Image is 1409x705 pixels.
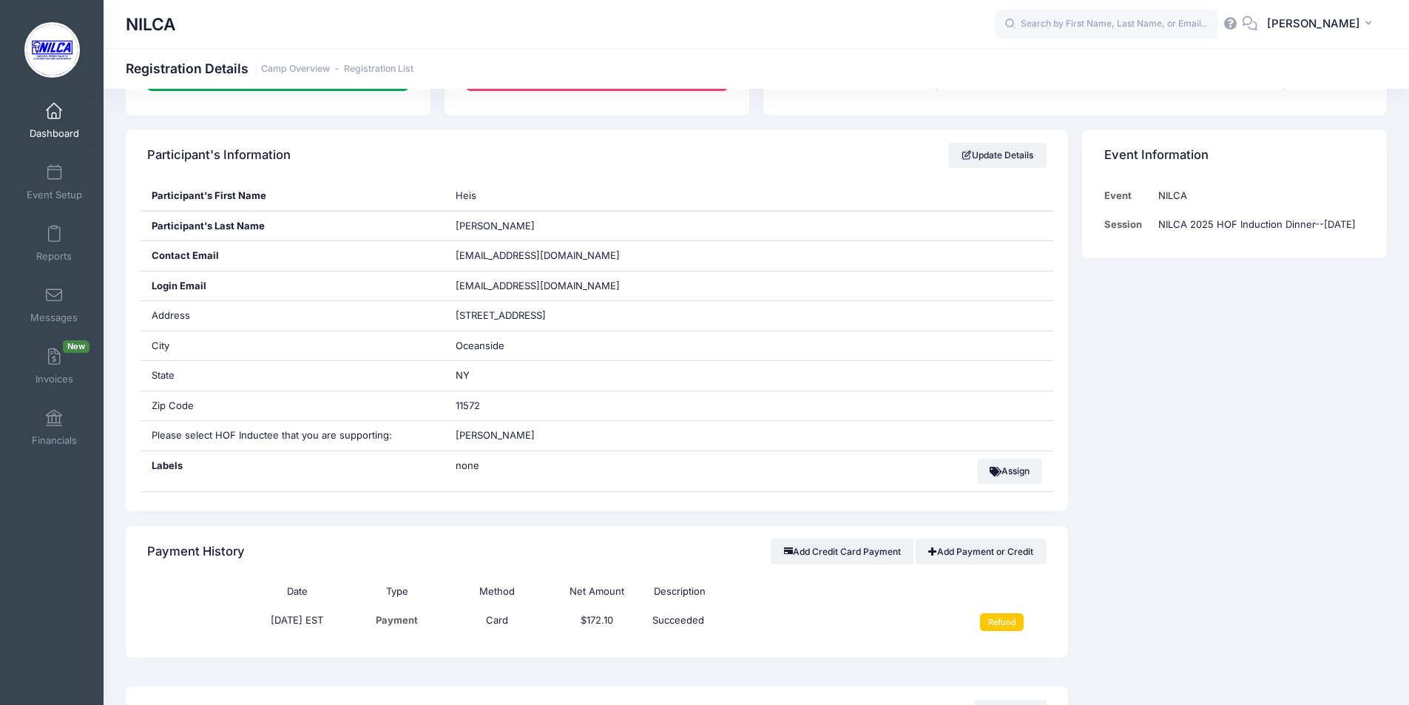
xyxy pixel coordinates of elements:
button: Add Credit Card Payment [771,539,913,564]
span: Reports [36,250,72,263]
div: Participant's Last Name [141,212,445,241]
div: Contact Email [141,241,445,271]
td: $172.10 [547,607,646,639]
button: [PERSON_NAME] [1257,7,1387,41]
h1: NILCA [126,7,176,41]
img: NILCA [24,22,80,78]
span: NY [456,369,470,381]
span: none [456,459,641,473]
td: Payment [347,607,447,639]
th: Method [447,578,547,607]
th: Description [646,578,946,607]
span: [PERSON_NAME] [456,220,535,232]
h4: Event Information [1104,135,1209,177]
div: Address [141,301,445,331]
a: Update Details [948,143,1047,168]
button: Assign [977,459,1043,484]
a: Event Setup [19,156,89,208]
span: [STREET_ADDRESS] [456,309,546,321]
div: Please select HOF Inductee that you are supporting: [141,421,445,451]
td: Succeeded [646,607,946,639]
span: Oceanside [456,340,504,351]
td: [DATE] EST [247,607,347,639]
a: InvoicesNew [19,340,89,392]
input: Refund [980,613,1024,631]
div: Participant's First Name [141,181,445,211]
span: [PERSON_NAME] [456,429,535,441]
span: 11572 [456,399,480,411]
h1: Registration Details [126,61,413,76]
h4: Payment History [147,530,245,573]
span: Invoices [36,373,73,385]
div: State [141,361,445,391]
div: Labels [141,451,445,491]
td: NILCA [1151,181,1365,210]
span: [EMAIL_ADDRESS][DOMAIN_NAME] [456,249,620,261]
th: Date [247,578,347,607]
td: Session [1104,210,1152,239]
a: Dashboard [19,95,89,146]
input: Search by First Name, Last Name, or Email... [996,10,1217,39]
span: Heis [456,189,476,201]
a: Messages [19,279,89,331]
a: Reports [19,217,89,269]
span: Event Setup [27,189,82,201]
td: Card [447,607,547,639]
span: Dashboard [30,127,79,140]
span: [PERSON_NAME] [1267,16,1360,32]
div: Login Email [141,271,445,301]
span: Financials [32,434,77,447]
h4: Participant's Information [147,135,291,177]
span: [EMAIL_ADDRESS][DOMAIN_NAME] [456,279,641,294]
span: New [63,340,89,353]
a: Camp Overview [261,64,330,75]
a: Registration List [344,64,413,75]
td: Event [1104,181,1152,210]
td: NILCA 2025 HOF Induction Dinner--[DATE] [1151,210,1365,239]
a: Financials [19,402,89,453]
a: Add Payment or Credit [916,539,1047,564]
th: Type [347,578,447,607]
span: Messages [30,311,78,324]
th: Net Amount [547,578,646,607]
div: Zip Code [141,391,445,421]
div: City [141,331,445,361]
